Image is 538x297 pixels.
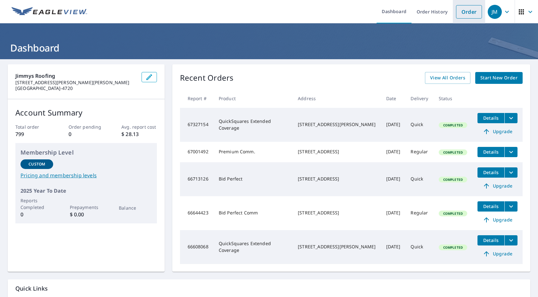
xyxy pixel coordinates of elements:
p: 0 [20,211,53,218]
button: filesDropdownBtn-66644423 [504,201,518,212]
div: JM [488,5,502,19]
a: Upgrade [477,249,518,259]
span: Completed [439,177,467,182]
th: Address [293,89,381,108]
span: Details [481,149,501,155]
p: Membership Level [20,148,152,157]
p: 2025 Year To Date [20,187,152,195]
button: detailsBtn-66644423 [477,201,504,212]
p: Quick Links [15,285,523,293]
button: detailsBtn-66608068 [477,235,504,245]
p: Recent Orders [180,72,234,84]
td: 67327154 [180,108,214,142]
td: Quick [405,162,433,196]
div: [STREET_ADDRESS] [298,176,376,182]
span: Completed [439,245,467,250]
a: Start New Order [475,72,523,84]
p: Avg. report cost [121,124,157,130]
div: [STREET_ADDRESS][PERSON_NAME] [298,244,376,250]
td: 66644423 [180,196,214,230]
button: filesDropdownBtn-67001492 [504,147,518,157]
a: Upgrade [477,215,518,225]
span: View All Orders [430,74,465,82]
p: Account Summary [15,107,157,118]
td: 66713126 [180,162,214,196]
td: [DATE] [381,108,406,142]
span: Details [481,115,501,121]
img: EV Logo [12,7,87,17]
div: [STREET_ADDRESS] [298,148,376,155]
th: Delivery [405,89,433,108]
td: [DATE] [381,230,406,264]
span: Upgrade [481,250,514,258]
a: Pricing and membership levels [20,172,152,179]
td: [DATE] [381,196,406,230]
td: [DATE] [381,142,406,162]
p: $ 28.13 [121,130,157,138]
button: filesDropdownBtn-66608068 [504,235,518,245]
p: [GEOGRAPHIC_DATA]-4720 [15,85,136,91]
button: detailsBtn-66713126 [477,167,504,178]
p: [STREET_ADDRESS][PERSON_NAME][PERSON_NAME] [15,80,136,85]
span: Upgrade [481,128,514,135]
td: [DATE] [381,162,406,196]
th: Date [381,89,406,108]
p: Prepayments [70,204,102,211]
button: filesDropdownBtn-67327154 [504,113,518,123]
h1: Dashboard [8,41,530,54]
span: Completed [439,150,467,155]
th: Product [214,89,293,108]
td: 67001492 [180,142,214,162]
span: Completed [439,211,467,216]
span: Details [481,169,501,175]
td: 66608068 [180,230,214,264]
span: Details [481,203,501,209]
p: Order pending [69,124,104,130]
p: 0 [69,130,104,138]
p: Custom [29,161,45,167]
div: [STREET_ADDRESS] [298,210,376,216]
span: Completed [439,123,467,127]
a: Upgrade [477,181,518,191]
button: detailsBtn-67001492 [477,147,504,157]
a: Upgrade [477,126,518,137]
td: QuickSquares Extended Coverage [214,108,293,142]
button: filesDropdownBtn-66713126 [504,167,518,178]
span: Upgrade [481,216,514,224]
button: detailsBtn-67327154 [477,113,504,123]
p: Total order [15,124,51,130]
td: Bid Perfect Comm [214,196,293,230]
th: Status [434,89,472,108]
td: Regular [405,196,433,230]
td: Premium Comm. [214,142,293,162]
td: Regular [405,142,433,162]
span: Start New Order [480,74,518,82]
td: Quick [405,230,433,264]
th: Report # [180,89,214,108]
td: Bid Perfect [214,162,293,196]
p: Balance [119,205,151,211]
span: Details [481,237,501,243]
a: Order [456,5,482,19]
td: QuickSquares Extended Coverage [214,230,293,264]
a: View All Orders [425,72,470,84]
p: $ 0.00 [70,211,102,218]
p: Reports Completed [20,197,53,211]
p: jimmys roofing [15,72,136,80]
div: [STREET_ADDRESS][PERSON_NAME] [298,121,376,128]
span: Upgrade [481,182,514,190]
p: 799 [15,130,51,138]
td: Quick [405,108,433,142]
